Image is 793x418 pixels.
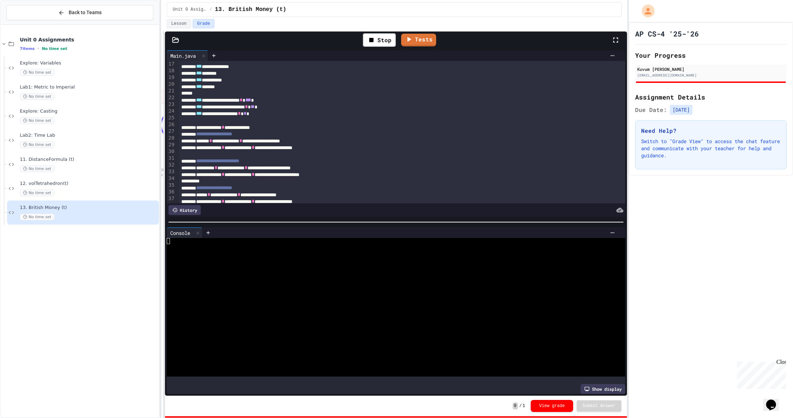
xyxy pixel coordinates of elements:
[734,359,786,389] iframe: chat widget
[167,141,176,148] div: 29
[20,141,55,148] span: No time set
[20,181,158,187] span: 12. volTetrahedron(t)
[167,108,176,114] div: 24
[167,61,176,67] div: 17
[167,67,176,74] div: 18
[38,46,39,51] span: •
[20,214,55,220] span: No time set
[20,93,55,100] span: No time set
[167,101,176,108] div: 23
[582,403,616,409] span: Submit Answer
[763,390,786,411] iframe: chat widget
[523,403,525,409] span: 1
[167,202,176,209] div: 38
[215,5,286,14] span: 13. British Money (t)
[20,205,158,211] span: 13. British Money (t)
[167,87,176,94] div: 21
[635,106,667,114] span: Due Date:
[167,81,176,87] div: 20
[363,33,396,47] div: Stop
[20,157,158,163] span: 11. DistanceFormula (t)
[167,135,176,141] div: 28
[167,94,176,101] div: 22
[210,7,212,12] span: /
[167,114,176,121] div: 25
[167,74,176,81] div: 19
[6,5,153,20] button: Back to Teams
[20,132,158,139] span: Lab2: Time Lab
[20,36,158,43] span: Unit 0 Assignments
[193,19,215,28] button: Grade
[69,9,102,16] span: Back to Teams
[635,50,787,60] h2: Your Progress
[167,182,176,188] div: 35
[167,128,176,135] div: 27
[167,121,176,128] div: 26
[167,168,176,175] div: 33
[20,165,55,172] span: No time set
[167,195,176,202] div: 37
[513,402,518,409] span: 0
[167,175,176,182] div: 34
[167,188,176,195] div: 36
[635,29,699,39] h1: AP CS-4 '25-'26
[634,3,656,19] div: My Account
[20,60,158,66] span: Explore: Variables
[20,108,158,114] span: Explore: Casting
[167,50,208,61] div: Main.java
[637,73,785,78] div: [EMAIL_ADDRESS][DOMAIN_NAME]
[20,190,55,196] span: No time set
[169,205,201,215] div: History
[641,126,781,135] h3: Need Help?
[20,46,35,51] span: 7 items
[581,384,625,394] div: Show display
[519,403,522,409] span: /
[173,7,207,12] span: Unit 0 Assignments
[20,117,55,124] span: No time set
[3,3,49,45] div: Chat with us now!Close
[641,138,781,159] p: Switch to "Grade View" to access the chat feature and communicate with your teacher for help and ...
[167,155,176,162] div: 31
[577,400,621,412] button: Submit Answer
[167,52,199,60] div: Main.java
[20,84,158,90] span: Lab1: Metric to Imperial
[637,66,785,72] div: Kuvum [PERSON_NAME]
[167,148,176,155] div: 30
[531,400,573,412] button: View grade
[167,19,191,28] button: Lesson
[42,46,67,51] span: No time set
[167,229,194,237] div: Console
[167,162,176,168] div: 32
[670,105,692,115] span: [DATE]
[20,69,55,76] span: No time set
[167,227,202,238] div: Console
[401,34,436,46] a: Tests
[635,92,787,102] h2: Assignment Details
